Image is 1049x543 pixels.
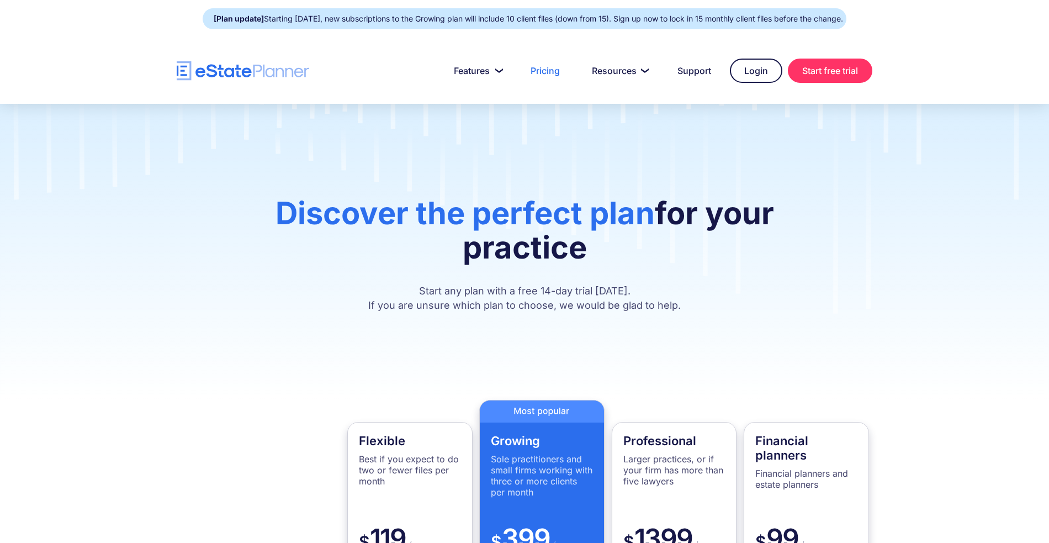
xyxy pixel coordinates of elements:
a: Pricing [517,60,573,82]
span: Discover the perfect plan [276,194,655,232]
h4: Professional [623,434,725,448]
a: Support [664,60,724,82]
a: Features [441,60,512,82]
h4: Flexible [359,434,461,448]
a: home [177,61,309,81]
div: Starting [DATE], new subscriptions to the Growing plan will include 10 client files (down from 15... [214,11,843,27]
a: Login [730,59,782,83]
h1: for your practice [226,196,823,276]
p: Larger practices, or if your firm has more than five lawyers [623,454,725,487]
p: Best if you expect to do two or fewer files per month [359,454,461,487]
p: Start any plan with a free 14-day trial [DATE]. If you are unsure which plan to choose, we would ... [226,284,823,313]
strong: [Plan update] [214,14,264,23]
a: Resources [579,60,659,82]
a: Start free trial [788,59,872,83]
h4: Growing [491,434,593,448]
h4: Financial planners [755,434,857,462]
p: Financial planners and estate planners [755,468,857,490]
p: Sole practitioners and small firms working with three or more clients per month [491,454,593,498]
